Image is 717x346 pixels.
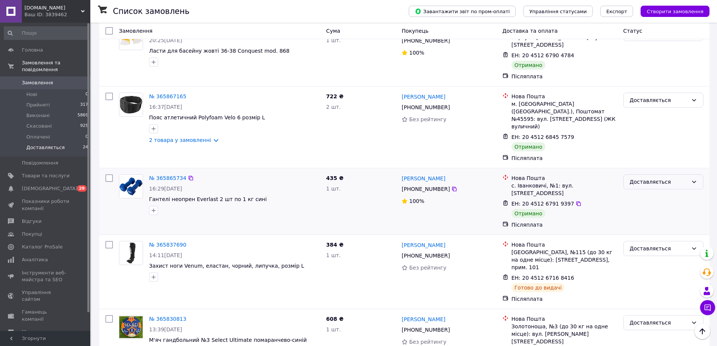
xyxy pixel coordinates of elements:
div: Отримано [511,61,545,70]
a: М'яч гандбольний №3 Select Ultimate помаранчево-синій [149,337,307,343]
div: Доставляється [630,96,688,104]
a: № 365867165 [149,93,186,99]
img: Фото товару [119,93,143,116]
span: Прийняті [26,102,50,108]
span: Скасовані [26,123,52,130]
div: Доставляється [630,244,688,253]
div: [GEOGRAPHIC_DATA], №115 (до 30 кг на одне місце): [STREET_ADDRESS], прим. 101 [511,248,617,271]
span: ЕН: 20 4512 6791 9397 [511,201,574,207]
a: Фото товару [119,93,143,117]
div: Нова Пошта [511,174,617,182]
a: Створити замовлення [633,8,709,14]
span: 16:37[DATE] [149,104,182,110]
div: Отримано [511,142,545,151]
span: Захист ноги Venum, еластан, чорний, липучка, розмір L [149,263,304,269]
span: 722 ₴ [326,93,344,99]
span: Показники роботи компанії [22,198,70,212]
div: Доставляється [630,319,688,327]
span: Створити замовлення [647,9,703,14]
span: Пояс атлетичний Polyfoam Velo 6 розмір L [149,114,265,120]
span: Покупці [22,231,42,238]
span: Замовлення [22,79,53,86]
span: Нові [26,91,37,98]
div: Корсунь-[STREET_ADDRESS]: вул. [STREET_ADDRESS] [511,34,617,49]
a: № 365865734 [149,175,186,181]
div: Післяплата [511,73,617,80]
span: Відгуки [22,218,41,225]
div: Ваш ID: 3839462 [24,11,90,18]
span: Без рейтингу [409,116,446,122]
div: Отримано [511,209,545,218]
div: [PHONE_NUMBER] [400,35,451,46]
span: 2 шт. [326,104,341,110]
span: 5869 [78,112,88,119]
div: Готово до видачі [511,283,565,292]
span: 20:25[DATE] [149,37,182,43]
button: Завантажити звіт по пром-оплаті [409,6,516,17]
span: Виконані [26,112,50,119]
span: 100% [409,50,424,56]
a: № 365830813 [149,316,186,322]
span: 384 ₴ [326,242,344,248]
div: Золотоноша, №3 (до 30 кг на одне місце): вул. [PERSON_NAME][STREET_ADDRESS] [511,323,617,345]
span: Sportshop.od.ua [24,5,81,11]
img: Фото товару [119,241,143,265]
a: Фото товару [119,174,143,198]
div: м. [GEOGRAPHIC_DATA] ([GEOGRAPHIC_DATA].), Поштомат №45595: вул. [STREET_ADDRESS] (ЖК вуличний) [511,100,617,130]
span: 608 ₴ [326,316,344,322]
span: 100% [409,198,424,204]
span: Замовлення та повідомлення [22,59,90,73]
span: Завантажити звіт по пром-оплаті [415,8,510,15]
a: 2 товара у замовленні [149,137,211,143]
span: [DEMOGRAPHIC_DATA] [22,185,78,192]
span: 0 [85,91,88,98]
a: Ласти для басейну жовті 36-38 Conquest mod. 868 [149,48,289,54]
a: Фото товару [119,315,143,339]
span: 1 шт. [326,37,341,43]
img: Фото товару [119,175,143,198]
button: Наверх [694,323,710,339]
a: Гантелі неопрен Everlast 2 шт по 1 кг сині [149,196,267,202]
span: Без рейтингу [409,339,446,345]
span: ЕН: 20 4512 6790 4784 [511,52,574,58]
span: 24 [83,144,88,151]
span: Покупець [402,28,428,34]
span: Оплачені [26,134,50,140]
span: Експорт [606,9,627,14]
span: Управління сайтом [22,289,70,303]
span: 14:11[DATE] [149,252,182,258]
span: Без рейтингу [409,265,446,271]
span: Товари та послуги [22,172,70,179]
div: [PHONE_NUMBER] [400,250,451,261]
span: Головна [22,47,43,53]
input: Пошук [4,26,89,40]
span: Гаманець компанії [22,309,70,322]
span: Доставка та оплата [502,28,558,34]
span: ЕН: 20 4512 6716 8416 [511,275,574,281]
a: № 365837690 [149,242,186,248]
div: с. Іванковичі, №1: вул. [STREET_ADDRESS] [511,182,617,197]
span: Замовлення [119,28,152,34]
div: Післяплата [511,221,617,229]
button: Чат з покупцем [700,300,715,315]
span: Аналітика [22,256,48,263]
div: Післяплата [511,154,617,162]
span: 317 [80,102,88,108]
span: Cума [326,28,340,34]
span: 16:29[DATE] [149,186,182,192]
img: Фото товару [119,316,143,338]
span: Повідомлення [22,160,58,166]
span: Управління статусами [529,9,587,14]
div: [PHONE_NUMBER] [400,325,451,335]
button: Експорт [600,6,633,17]
span: Доставляється [26,144,65,151]
a: [PERSON_NAME] [402,241,445,249]
span: 29 [77,185,87,192]
span: Статус [623,28,642,34]
span: Маркет [22,329,41,335]
div: Післяплата [511,295,617,303]
span: 1 шт. [326,326,341,332]
div: Доставляється [630,178,688,186]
